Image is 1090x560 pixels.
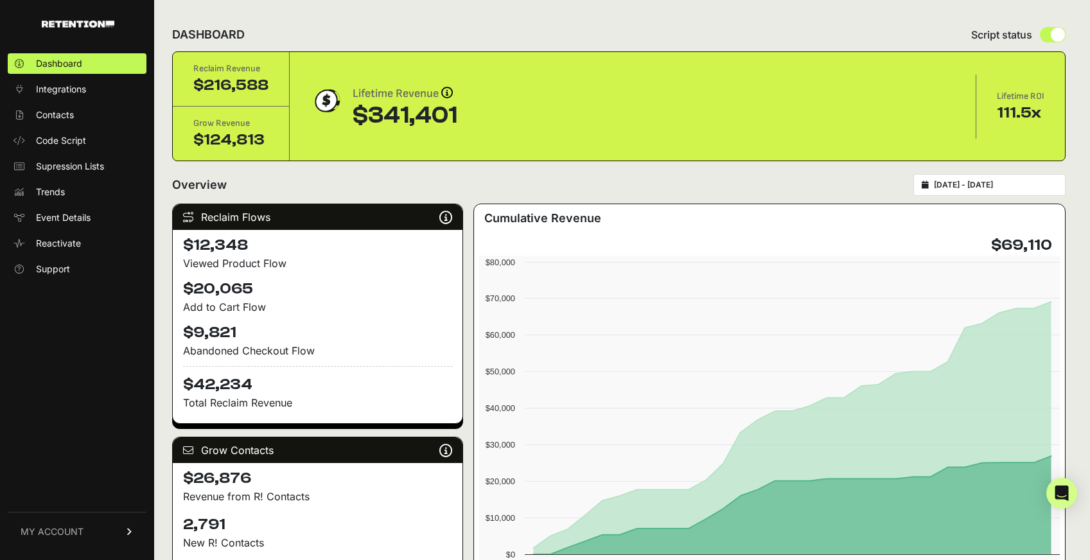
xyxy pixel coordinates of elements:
p: New R! Contacts [183,535,452,550]
h4: $9,821 [183,322,452,343]
a: Contacts [8,105,146,125]
img: Retention.com [42,21,114,28]
span: MY ACCOUNT [21,525,84,538]
span: Dashboard [36,57,82,70]
text: $10,000 [486,513,515,523]
div: 111.5x [997,103,1044,123]
div: $216,588 [193,75,268,96]
text: $30,000 [486,440,515,450]
span: Event Details [36,211,91,224]
div: $341,401 [353,103,457,128]
span: Supression Lists [36,160,104,173]
div: Grow Revenue [193,117,268,130]
a: Integrations [8,79,146,100]
a: Supression Lists [8,156,146,177]
a: Reactivate [8,233,146,254]
span: Code Script [36,134,86,147]
div: Reclaim Flows [173,204,462,230]
span: Integrations [36,83,86,96]
h4: $42,234 [183,366,452,395]
text: $40,000 [486,403,515,413]
a: MY ACCOUNT [8,512,146,551]
div: Lifetime ROI [997,90,1044,103]
span: Reactivate [36,237,81,250]
span: Trends [36,186,65,198]
img: dollar-coin-05c43ed7efb7bc0c12610022525b4bbbb207c7efeef5aecc26f025e68dcafac9.png [310,85,342,117]
span: Contacts [36,109,74,121]
a: Code Script [8,130,146,151]
div: Open Intercom Messenger [1046,478,1077,509]
div: Add to Cart Flow [183,299,452,315]
text: $20,000 [486,477,515,486]
h4: $12,348 [183,235,452,256]
p: Total Reclaim Revenue [183,395,452,410]
div: Reclaim Revenue [193,62,268,75]
a: Trends [8,182,146,202]
div: Viewed Product Flow [183,256,452,271]
h2: DASHBOARD [172,26,245,44]
a: Event Details [8,207,146,228]
span: Support [36,263,70,276]
text: $60,000 [486,330,515,340]
text: $80,000 [486,258,515,267]
text: $50,000 [486,367,515,376]
h3: Cumulative Revenue [484,209,601,227]
div: Lifetime Revenue [353,85,457,103]
h4: $20,065 [183,279,452,299]
p: Revenue from R! Contacts [183,489,452,504]
text: $0 [506,550,515,559]
text: $70,000 [486,293,515,303]
h4: $26,876 [183,468,452,489]
h4: 2,791 [183,514,452,535]
h4: $69,110 [991,235,1052,256]
div: $124,813 [193,130,268,150]
h2: Overview [172,176,227,194]
div: Grow Contacts [173,437,462,463]
div: Abandoned Checkout Flow [183,343,452,358]
a: Support [8,259,146,279]
a: Dashboard [8,53,146,74]
span: Script status [971,27,1032,42]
